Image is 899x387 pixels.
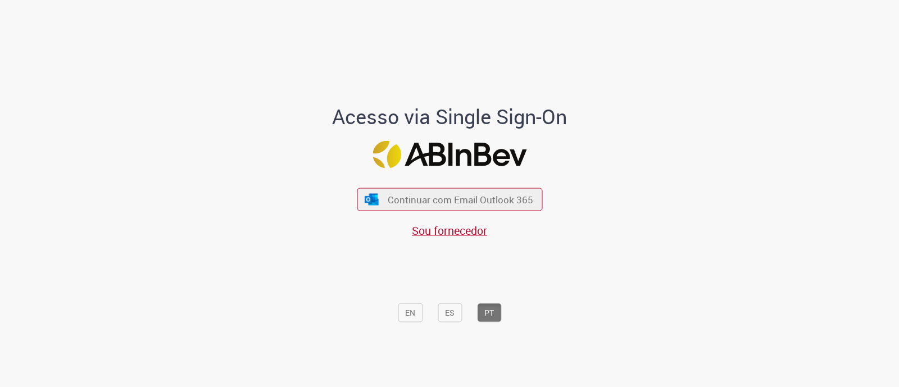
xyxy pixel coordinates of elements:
button: ES [438,303,462,322]
button: ícone Azure/Microsoft 360 Continuar com Email Outlook 365 [357,188,542,211]
img: ícone Azure/Microsoft 360 [364,193,380,205]
button: EN [398,303,423,322]
h1: Acesso via Single Sign-On [294,105,606,128]
img: Logo ABInBev [373,141,526,169]
span: Continuar com Email Outlook 365 [388,193,533,206]
a: Sou fornecedor [412,223,487,238]
button: PT [477,303,501,322]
